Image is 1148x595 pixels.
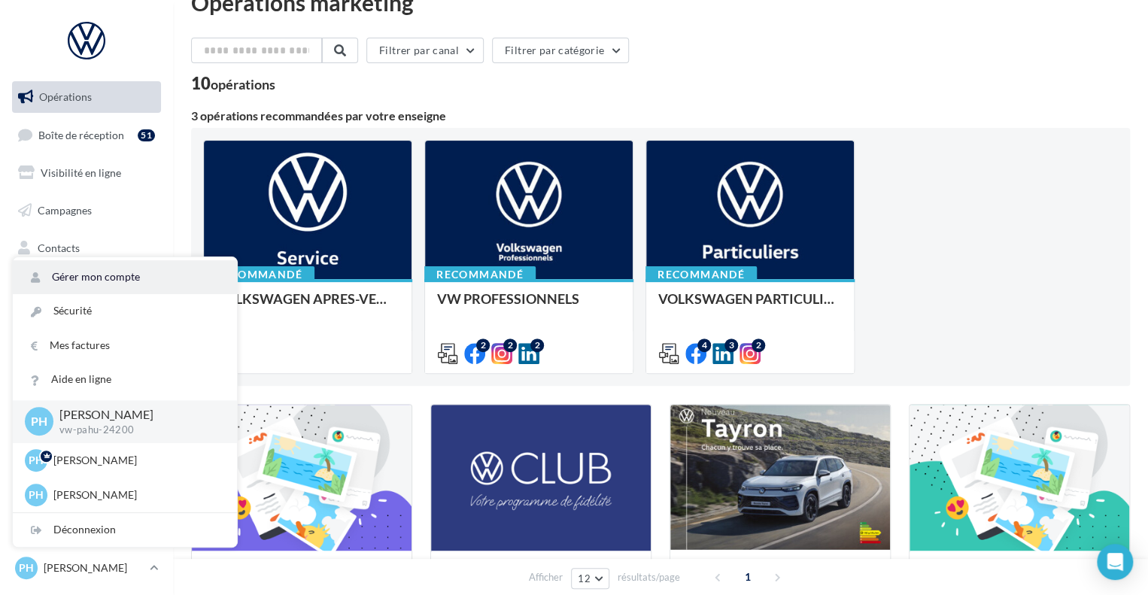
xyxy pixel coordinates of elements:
span: Boîte de réception [38,128,124,141]
a: Aide en ligne [13,363,237,396]
div: 3 opérations recommandées par votre enseigne [191,110,1130,122]
a: Visibilité en ligne [9,157,164,189]
span: PH [29,487,44,502]
a: Opérations [9,81,164,113]
div: 3 [724,338,738,352]
span: PH [29,453,44,468]
span: Contacts [38,241,80,253]
a: Contacts [9,232,164,264]
div: Recommandé [645,266,757,283]
div: Déconnexion [13,513,237,547]
div: 2 [530,338,544,352]
a: Campagnes [9,195,164,226]
div: 2 [476,338,490,352]
a: Sécurité [13,294,237,328]
a: Calendrier [9,307,164,338]
p: [PERSON_NAME] [44,560,144,575]
p: [PERSON_NAME] [59,406,213,423]
span: 12 [578,572,591,584]
button: 12 [571,568,609,589]
span: PH [19,560,34,575]
p: [PERSON_NAME] [53,453,219,468]
span: résultats/page [618,570,680,584]
span: Campagnes [38,204,92,217]
div: 4 [697,338,711,352]
div: VOLKSWAGEN APRES-VENTE [216,291,399,321]
a: Boîte de réception51 [9,119,164,151]
button: Filtrer par canal [366,38,484,63]
span: 1 [736,565,760,589]
a: Gérer mon compte [13,260,237,294]
span: Afficher [529,570,563,584]
span: Opérations [39,90,92,103]
div: 10 [191,75,275,92]
a: Campagnes DataOnDemand [9,394,164,439]
p: [PERSON_NAME] [53,487,219,502]
div: Recommandé [424,266,536,283]
div: 2 [752,338,765,352]
div: VW PROFESSIONNELS [437,291,621,321]
button: Filtrer par catégorie [492,38,629,63]
a: Médiathèque [9,269,164,301]
a: PLV et print personnalisable [9,345,164,389]
div: VOLKSWAGEN PARTICULIER [658,291,842,321]
div: 51 [138,129,155,141]
span: PH [31,413,47,430]
div: Open Intercom Messenger [1097,544,1133,580]
div: Recommandé [203,266,314,283]
a: Mes factures [13,329,237,363]
span: Visibilité en ligne [41,166,121,179]
div: 2 [503,338,517,352]
p: vw-pahu-24200 [59,423,213,437]
a: PH [PERSON_NAME] [12,554,161,582]
div: opérations [211,77,275,91]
